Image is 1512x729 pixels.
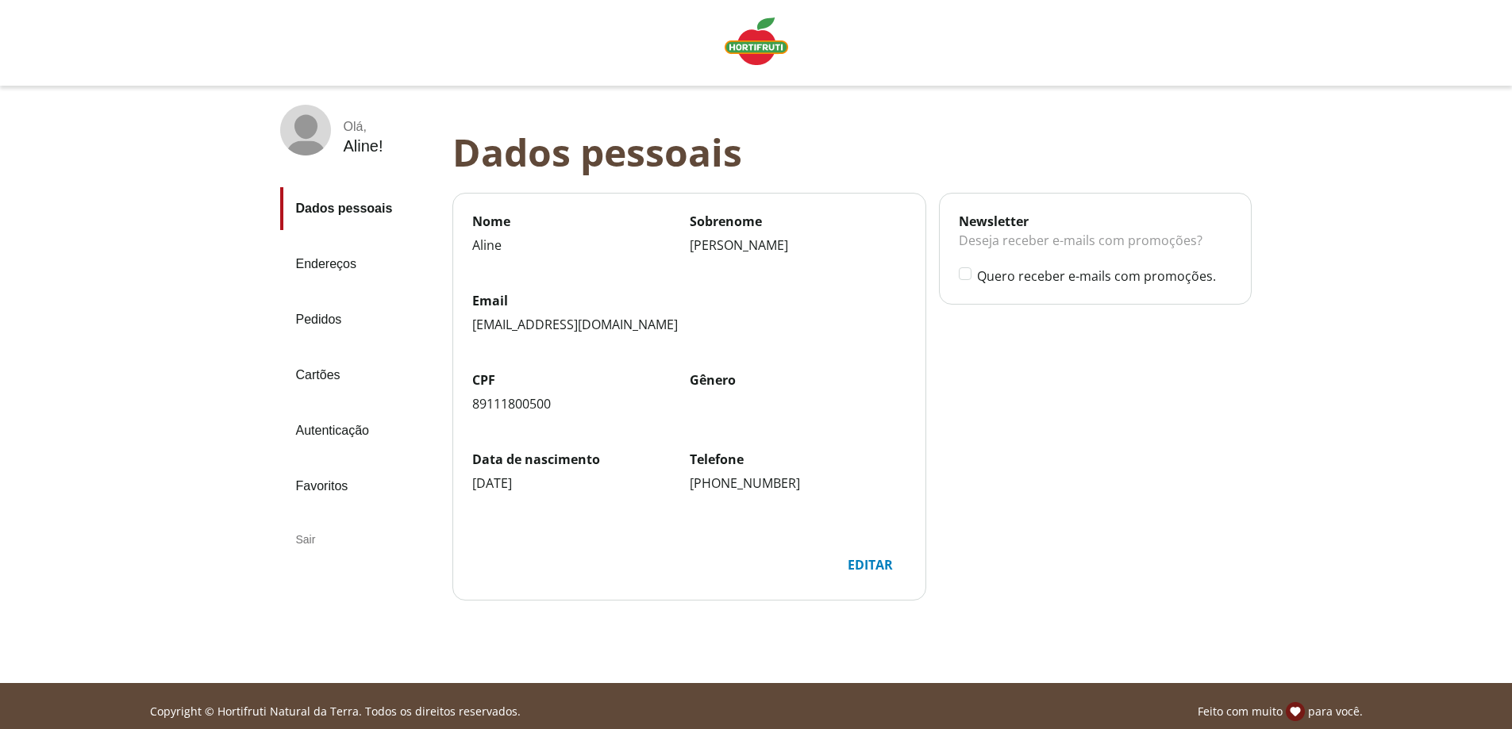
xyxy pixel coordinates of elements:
[690,236,907,254] div: [PERSON_NAME]
[344,120,383,134] div: Olá ,
[280,465,440,508] a: Favoritos
[690,371,907,389] label: Gênero
[472,316,907,333] div: [EMAIL_ADDRESS][DOMAIN_NAME]
[472,213,690,230] label: Nome
[6,702,1506,721] div: Linha de sessão
[959,213,1231,230] div: Newsletter
[472,395,690,412] div: 89111800500
[472,371,690,389] label: CPF
[452,130,1264,174] div: Dados pessoais
[280,187,440,230] a: Dados pessoais
[1198,702,1363,721] p: Feito com muito para você.
[718,11,794,75] a: Logo
[472,474,690,492] div: [DATE]
[472,451,690,468] label: Data de nascimento
[834,549,906,581] button: Editar
[835,550,906,580] div: Editar
[690,451,907,468] label: Telefone
[280,409,440,452] a: Autenticação
[472,236,690,254] div: Aline
[690,213,907,230] label: Sobrenome
[690,474,907,492] div: [PHONE_NUMBER]
[150,704,521,719] p: Copyright © Hortifruti Natural da Terra. Todos os direitos reservados.
[280,243,440,286] a: Endereços
[959,230,1231,267] div: Deseja receber e-mails com promoções?
[280,520,440,558] div: Sair
[725,17,788,65] img: Logo
[977,267,1231,285] label: Quero receber e-mails com promoções.
[280,298,440,341] a: Pedidos
[1286,702,1305,721] img: amor
[344,137,383,155] div: Aline !
[472,292,907,309] label: Email
[280,354,440,397] a: Cartões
